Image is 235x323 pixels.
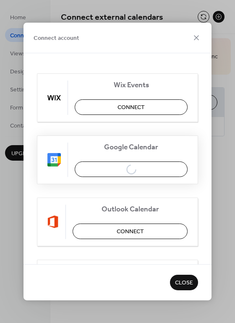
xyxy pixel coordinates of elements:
img: google [47,153,61,167]
span: Google Calendar [75,143,188,152]
span: Connect [117,103,145,112]
img: wix [47,91,61,104]
img: outlook [47,215,59,229]
span: Outlook Calendar [73,205,188,214]
button: Connect [75,99,188,115]
span: Connect account [34,34,79,43]
span: Close [175,279,193,288]
button: Close [170,275,198,290]
button: Connect [73,224,188,239]
span: Connect [117,227,144,236]
span: Wix Events [75,81,188,90]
